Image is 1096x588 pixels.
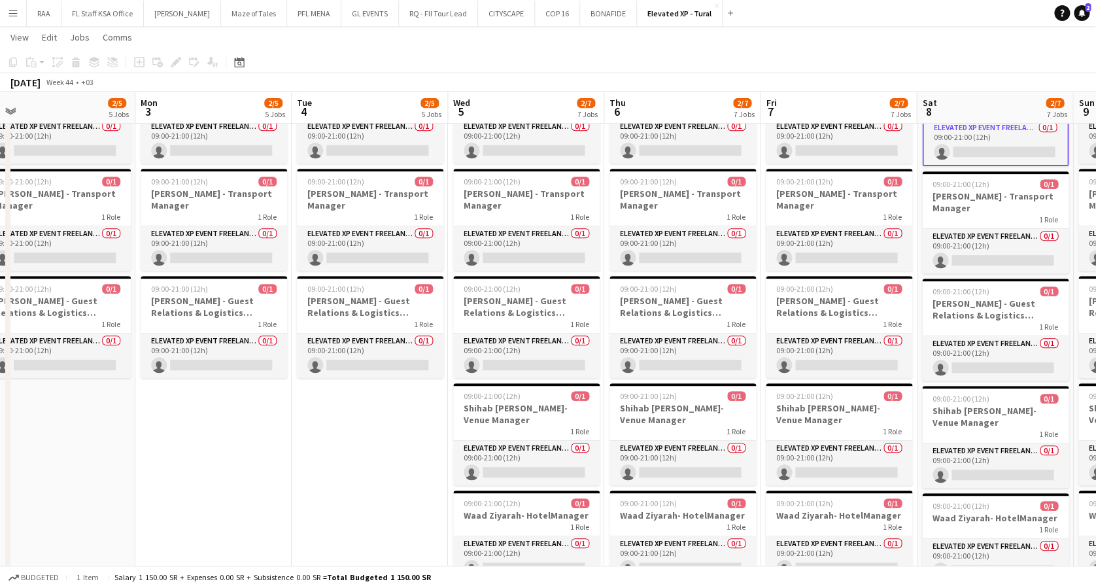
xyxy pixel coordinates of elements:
[42,31,57,43] span: Edit
[620,498,677,508] span: 09:00-21:00 (12h)
[453,169,600,271] div: 09:00-21:00 (12h)0/1[PERSON_NAME] - Transport Manager1 RoleElevated XP Event Freelancer0/109:00-2...
[109,109,129,119] div: 5 Jobs
[883,426,902,436] span: 1 Role
[27,1,61,26] button: RAA
[464,177,521,186] span: 09:00-21:00 (12h)
[415,177,433,186] span: 0/1
[620,391,677,401] span: 09:00-21:00 (12h)
[453,119,600,164] app-card-role: Elevated XP Event Freelancer0/109:00-21:00 (12h)
[620,284,677,294] span: 09:00-21:00 (12h)
[141,276,287,378] div: 09:00-21:00 (12h)0/1[PERSON_NAME] - Guest Relations & Logistics Manager Onsite1 RoleElevated XP E...
[1040,501,1058,511] span: 0/1
[766,276,912,378] app-job-card: 09:00-21:00 (12h)0/1[PERSON_NAME] - Guest Relations & Logistics Manager Onsite1 RoleElevated XP E...
[453,383,600,485] app-job-card: 09:00-21:00 (12h)0/1Shihab [PERSON_NAME]- Venue Manager1 RoleElevated XP Event Freelancer0/109:00...
[307,177,364,186] span: 09:00-21:00 (12h)
[933,501,989,511] span: 09:00-21:00 (12h)
[766,536,912,581] app-card-role: Elevated XP Event Freelancer0/109:00-21:00 (12h)
[766,169,912,271] div: 09:00-21:00 (12h)0/1[PERSON_NAME] - Transport Manager1 RoleElevated XP Event Freelancer0/109:00-2...
[141,97,158,109] span: Mon
[766,383,912,485] app-job-card: 09:00-21:00 (12h)0/1Shihab [PERSON_NAME]- Venue Manager1 RoleElevated XP Event Freelancer0/109:00...
[922,279,1069,381] app-job-card: 09:00-21:00 (12h)0/1[PERSON_NAME] - Guest Relations & Logistics Manager Onsite1 RoleElevated XP E...
[103,31,132,43] span: Comms
[571,391,589,401] span: 0/1
[101,319,120,329] span: 1 Role
[609,402,756,426] h3: Shihab [PERSON_NAME]- Venue Manager
[620,177,677,186] span: 09:00-21:00 (12h)
[883,391,902,401] span: 0/1
[922,512,1069,524] h3: Waad Ziyarah- HotelManager
[264,98,283,108] span: 2/5
[776,391,833,401] span: 09:00-21:00 (12h)
[5,29,34,46] a: View
[453,441,600,485] app-card-role: Elevated XP Event Freelancer0/109:00-21:00 (12h)
[297,276,443,378] app-job-card: 09:00-21:00 (12h)0/1[PERSON_NAME] - Guest Relations & Logistics Manager Onsite1 RoleElevated XP E...
[577,109,598,119] div: 7 Jobs
[922,405,1069,428] h3: Shihab [PERSON_NAME]- Venue Manager
[37,29,62,46] a: Edit
[464,391,521,401] span: 09:00-21:00 (12h)
[727,177,745,186] span: 0/1
[10,31,29,43] span: View
[453,536,600,581] app-card-role: Elevated XP Event Freelancer0/109:00-21:00 (12h)
[766,119,912,164] app-card-role: Elevated XP Event Freelancer0/109:00-21:00 (12h)
[297,226,443,271] app-card-role: Elevated XP Event Freelancer0/109:00-21:00 (12h)
[151,284,208,294] span: 09:00-21:00 (12h)
[7,570,61,585] button: Budgeted
[453,510,600,521] h3: Waad Ziyarah- HotelManager
[766,491,912,581] div: 09:00-21:00 (12h)0/1Waad Ziyarah- HotelManager1 RoleElevated XP Event Freelancer0/109:00-21:00 (12h)
[141,295,287,319] h3: [PERSON_NAME] - Guest Relations & Logistics Manager Onsite
[1040,394,1058,404] span: 0/1
[609,491,756,581] app-job-card: 09:00-21:00 (12h)0/1Waad Ziyarah- HotelManager1 RoleElevated XP Event Freelancer0/109:00-21:00 (12h)
[297,334,443,378] app-card-role: Elevated XP Event Freelancer0/109:00-21:00 (12h)
[609,226,756,271] app-card-role: Elevated XP Event Freelancer0/109:00-21:00 (12h)
[883,498,902,508] span: 0/1
[609,441,756,485] app-card-role: Elevated XP Event Freelancer0/109:00-21:00 (12h)
[478,1,535,26] button: CITYSCAPE
[265,109,285,119] div: 5 Jobs
[570,426,589,436] span: 1 Role
[922,336,1069,381] app-card-role: Elevated XP Event Freelancer0/109:00-21:00 (12h)
[399,1,478,26] button: RQ - FII Tour Lead
[571,498,589,508] span: 0/1
[295,104,312,119] span: 4
[922,97,936,109] span: Sat
[922,493,1069,583] app-job-card: 09:00-21:00 (12h)0/1Waad Ziyarah- HotelManager1 RoleElevated XP Event Freelancer0/109:00-21:00 (12h)
[297,188,443,211] h3: [PERSON_NAME] - Transport Manager
[453,276,600,378] app-job-card: 09:00-21:00 (12h)0/1[PERSON_NAME] - Guest Relations & Logistics Manager Onsite1 RoleElevated XP E...
[570,319,589,329] span: 1 Role
[420,98,439,108] span: 2/5
[72,572,103,582] span: 1 item
[922,171,1069,273] app-job-card: 09:00-21:00 (12h)0/1[PERSON_NAME] - Transport Manager1 RoleElevated XP Event Freelancer0/109:00-2...
[21,573,59,582] span: Budgeted
[933,179,989,189] span: 09:00-21:00 (12h)
[141,188,287,211] h3: [PERSON_NAME] - Transport Manager
[65,29,95,46] a: Jobs
[141,169,287,271] app-job-card: 09:00-21:00 (12h)0/1[PERSON_NAME] - Transport Manager1 RoleElevated XP Event Freelancer0/109:00-2...
[453,491,600,581] div: 09:00-21:00 (12h)0/1Waad Ziyarah- HotelManager1 RoleElevated XP Event Freelancer0/109:00-21:00 (12h)
[609,188,756,211] h3: [PERSON_NAME] - Transport Manager
[637,1,723,26] button: Elevated XP - Tural
[883,212,902,222] span: 1 Role
[922,119,1069,166] app-card-role: Elevated XP Event Freelancer0/109:00-21:00 (12h)
[570,522,589,532] span: 1 Role
[922,539,1069,583] app-card-role: Elevated XP Event Freelancer0/109:00-21:00 (12h)
[415,284,433,294] span: 0/1
[453,402,600,426] h3: Shihab [PERSON_NAME]- Venue Manager
[1039,322,1058,332] span: 1 Role
[766,441,912,485] app-card-role: Elevated XP Event Freelancer0/109:00-21:00 (12h)
[933,394,989,404] span: 09:00-21:00 (12h)
[776,177,833,186] span: 09:00-21:00 (12h)
[890,109,910,119] div: 7 Jobs
[883,522,902,532] span: 1 Role
[108,98,126,108] span: 2/5
[920,104,936,119] span: 8
[1040,179,1058,189] span: 0/1
[297,169,443,271] app-job-card: 09:00-21:00 (12h)0/1[PERSON_NAME] - Transport Manager1 RoleElevated XP Event Freelancer0/109:00-2...
[221,1,287,26] button: Maze of Tales
[609,97,626,109] span: Thu
[258,212,277,222] span: 1 Role
[609,169,756,271] div: 09:00-21:00 (12h)0/1[PERSON_NAME] - Transport Manager1 RoleElevated XP Event Freelancer0/109:00-2...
